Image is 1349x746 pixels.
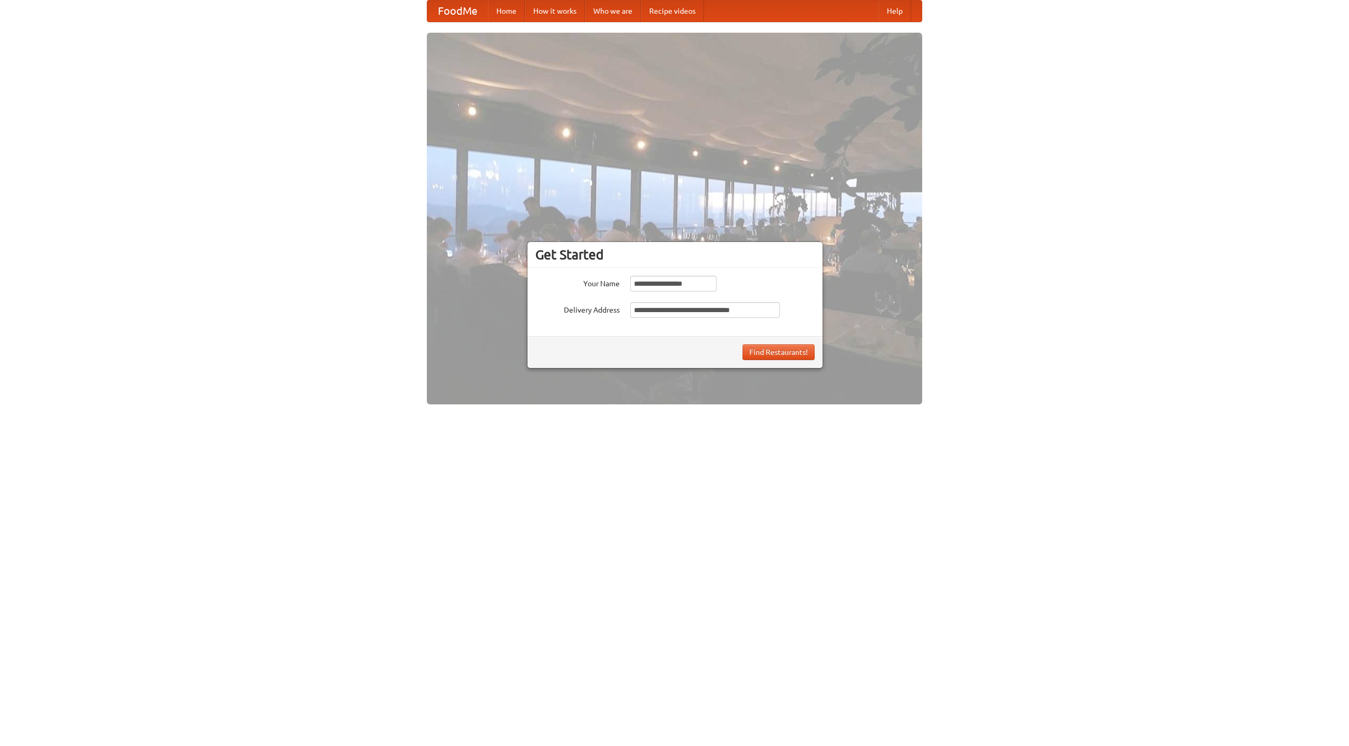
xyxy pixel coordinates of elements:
a: Help [878,1,911,22]
label: Your Name [535,276,620,289]
a: Who we are [585,1,641,22]
a: How it works [525,1,585,22]
label: Delivery Address [535,302,620,315]
h3: Get Started [535,247,815,263]
a: Home [488,1,525,22]
a: FoodMe [427,1,488,22]
button: Find Restaurants! [742,344,815,360]
a: Recipe videos [641,1,704,22]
